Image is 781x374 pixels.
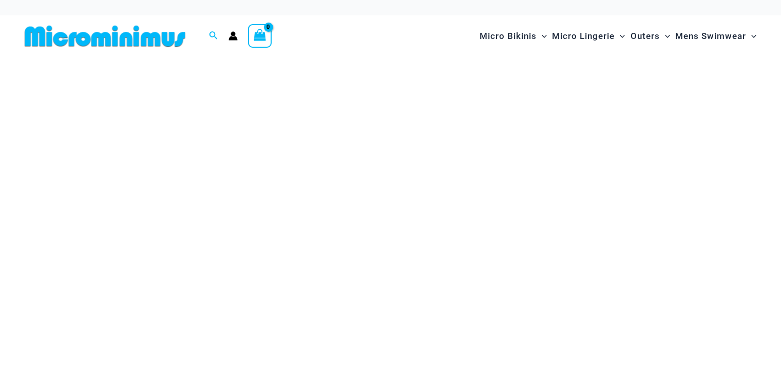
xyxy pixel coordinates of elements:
[746,23,756,49] span: Menu Toggle
[248,24,272,48] a: View Shopping Cart, empty
[228,31,238,41] a: Account icon link
[477,21,549,52] a: Micro BikinisMenu ToggleMenu Toggle
[480,23,537,49] span: Micro Bikinis
[21,25,189,48] img: MM SHOP LOGO FLAT
[675,23,746,49] span: Mens Swimwear
[631,23,660,49] span: Outers
[209,30,218,43] a: Search icon link
[615,23,625,49] span: Menu Toggle
[660,23,670,49] span: Menu Toggle
[673,21,759,52] a: Mens SwimwearMenu ToggleMenu Toggle
[475,19,760,53] nav: Site Navigation
[552,23,615,49] span: Micro Lingerie
[549,21,627,52] a: Micro LingerieMenu ToggleMenu Toggle
[628,21,673,52] a: OutersMenu ToggleMenu Toggle
[537,23,547,49] span: Menu Toggle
